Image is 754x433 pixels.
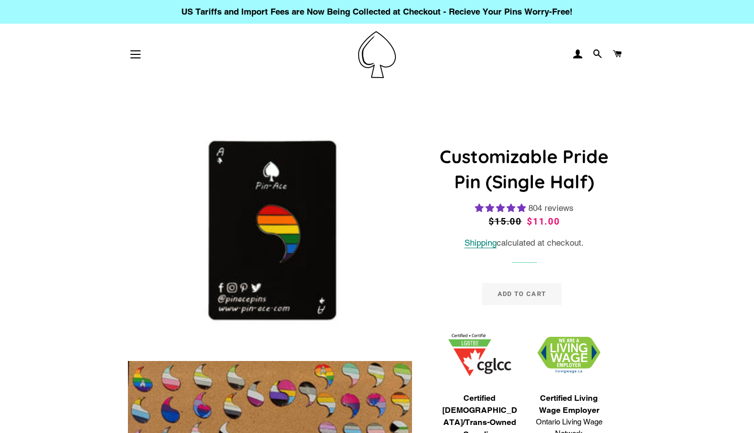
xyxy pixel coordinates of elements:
span: Certified Living Wage Employer [529,392,609,416]
span: 4.83 stars [475,203,528,213]
span: $15.00 [489,214,524,229]
img: Customizable Pride Pin (Single Half) [128,126,413,353]
img: Pin-Ace [358,31,396,78]
div: calculated at checkout. [435,236,613,250]
h1: Customizable Pride Pin (Single Half) [435,144,613,195]
img: 1706832627.png [537,337,600,374]
span: 804 reviews [528,203,574,213]
button: Add to Cart [482,283,562,305]
span: $11.00 [527,216,560,227]
img: 1705457225.png [448,334,511,377]
span: Add to Cart [498,290,546,298]
a: Shipping [464,238,497,248]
